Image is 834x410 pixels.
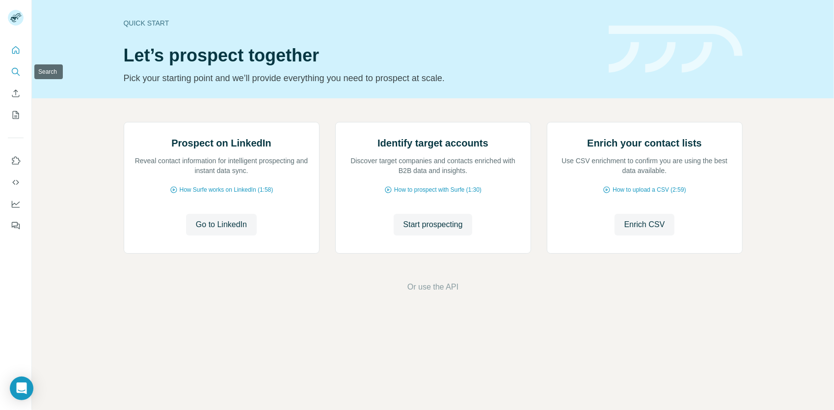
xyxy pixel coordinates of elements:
[171,136,271,150] h2: Prospect on LinkedIn
[557,156,732,176] p: Use CSV enrichment to confirm you are using the best data available.
[180,185,273,194] span: How Surfe works on LinkedIn (1:58)
[624,219,665,231] span: Enrich CSV
[609,26,743,73] img: banner
[8,106,24,124] button: My lists
[394,185,482,194] span: How to prospect with Surfe (1:30)
[124,46,597,65] h1: Let’s prospect together
[346,156,521,176] p: Discover target companies and contacts enriched with B2B data and insights.
[394,214,473,235] button: Start prospecting
[186,214,257,235] button: Go to LinkedIn
[124,18,597,28] div: Quick start
[613,185,686,194] span: How to upload a CSV (2:59)
[8,85,24,102] button: Enrich CSV
[8,174,24,191] button: Use Surfe API
[615,214,675,235] button: Enrich CSV
[8,63,24,81] button: Search
[8,217,24,234] button: Feedback
[8,41,24,59] button: Quick start
[134,156,309,176] p: Reveal contact information for intelligent prospecting and instant data sync.
[404,219,463,231] span: Start prospecting
[196,219,247,231] span: Go to LinkedIn
[587,136,701,150] h2: Enrich your contact lists
[407,281,458,293] button: Or use the API
[8,152,24,170] button: Use Surfe on LinkedIn
[10,377,33,400] div: Open Intercom Messenger
[124,71,597,85] p: Pick your starting point and we’ll provide everything you need to prospect at scale.
[8,195,24,213] button: Dashboard
[377,136,488,150] h2: Identify target accounts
